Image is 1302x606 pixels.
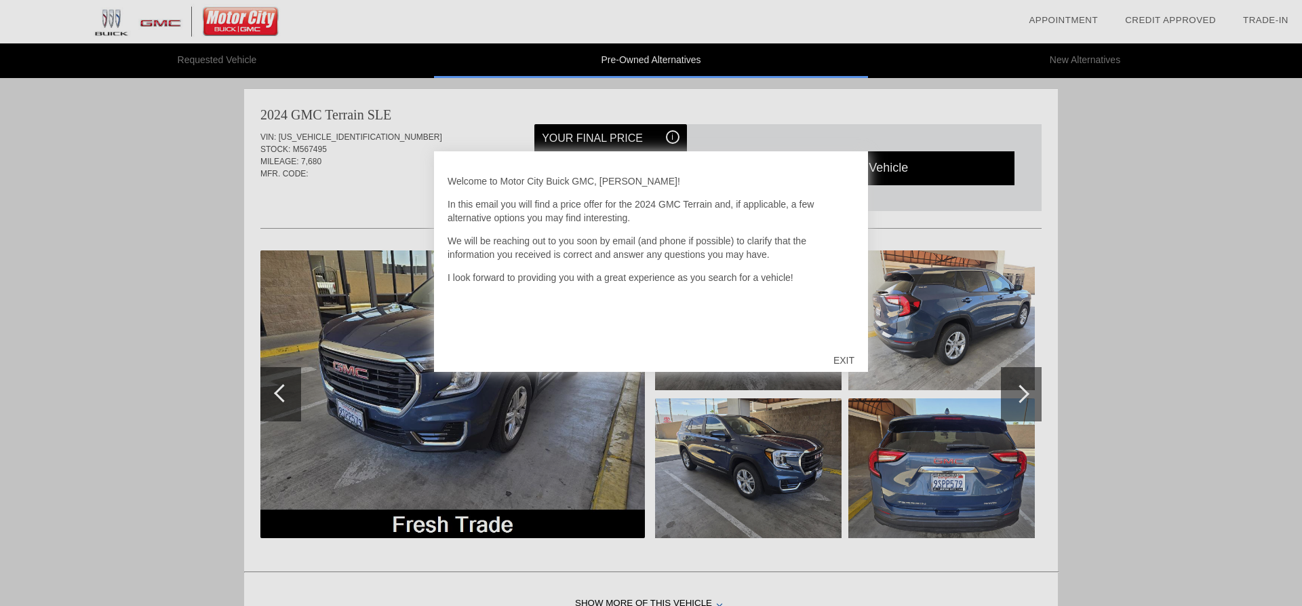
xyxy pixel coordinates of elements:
a: Trade-In [1243,15,1288,25]
p: Welcome to Motor City Buick GMC, [PERSON_NAME]! [448,174,854,188]
div: EXIT [820,340,868,381]
p: I look forward to providing you with a great experience as you search for a vehicle! [448,271,854,284]
p: We will be reaching out to you soon by email (and phone if possible) to clarify that the informat... [448,234,854,261]
a: Appointment [1029,15,1098,25]
p: In this email you will find a price offer for the 2024 GMC Terrain and, if applicable, a few alte... [448,197,854,225]
a: Credit Approved [1125,15,1216,25]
